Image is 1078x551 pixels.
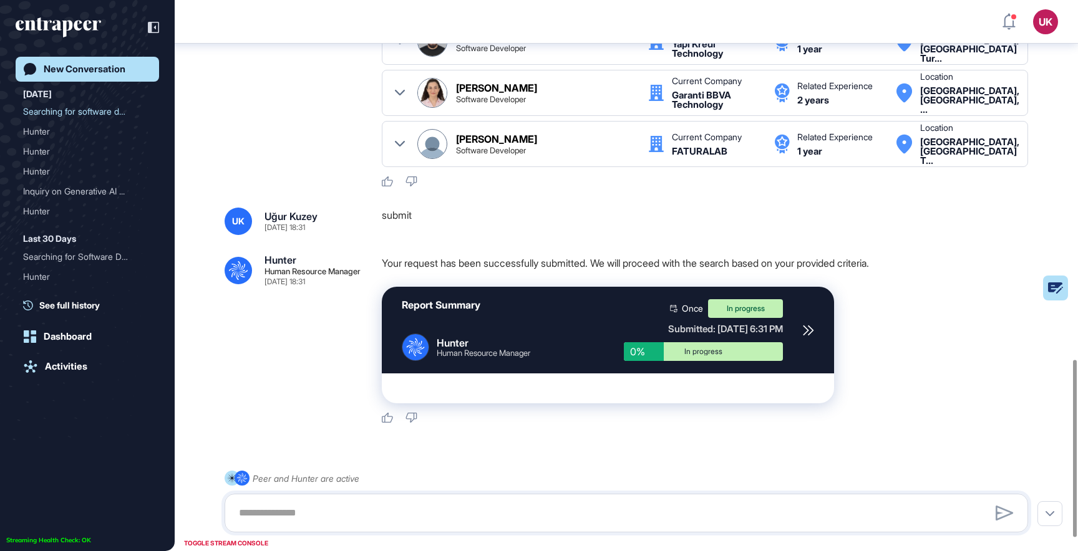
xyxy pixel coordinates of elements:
div: Istanbul, Turkey Turkey [920,35,1019,63]
div: Hunter [23,161,152,181]
div: [PERSON_NAME] [456,134,537,144]
div: [DATE] [23,87,52,102]
div: Human Resource Manager [265,267,361,275]
div: Inquiry on Generative AI (GenAI) [23,181,152,201]
div: Hunter [23,201,142,221]
div: Istanbul, Istanbul, Turkey Turkey [920,86,1019,114]
div: Hunter [23,141,142,161]
div: submit [382,208,1038,235]
div: FATURALAB [672,146,727,156]
div: 0% [624,342,664,361]
div: entrapeer-logo [16,17,101,37]
span: UK [232,216,245,226]
div: Current Company [672,133,742,141]
div: Hunter [23,267,142,287]
div: Hunter [23,267,152,287]
div: Searching for Software Developers with Banking or Finance Experience in Turkiye (Max 5 Years) [23,247,152,267]
span: Once [682,304,703,313]
img: Enes Erdoğan [418,130,447,158]
div: Garanti BBVA Technology [672,90,762,109]
div: Kobi Transformasyon Lider... [23,287,142,307]
div: Searching for Software De... [23,247,142,267]
img: Fatma Işıl Gümüşoğlu [418,79,447,107]
div: Location [920,72,953,81]
div: [DATE] 18:31 [265,278,305,285]
div: Uğur Kuzey [265,211,318,221]
div: Hunter [23,161,142,181]
div: In progress [633,348,774,355]
div: Software Developer [456,146,526,155]
div: Eskişehir, Türkiye Turkey Turkey [920,137,1019,165]
div: Human Resource Manager [437,349,530,357]
div: Hunter [437,337,530,349]
div: Hunter [23,122,152,141]
div: 2 years [797,95,829,105]
div: [PERSON_NAME] [456,83,537,93]
button: UK [1033,9,1058,34]
a: Dashboard [16,324,159,349]
div: Hunter [23,122,142,141]
a: Activities [16,354,159,379]
div: [DATE] 18:31 [265,224,305,231]
div: Peer and Hunter are active [253,471,359,486]
p: Your request has been successfully submitted. We will proceed with the search based on your provi... [382,255,1038,271]
div: Last 30 Days [23,231,76,246]
div: Software Developer [456,95,526,103]
div: Hunter [23,141,152,161]
div: Related Experience [797,133,873,141]
div: Dashboard [44,331,92,342]
div: Related Experience [797,82,873,90]
div: Current Company [672,77,742,85]
div: Searching for software developers with banking or finance experience in Turkiye (max 5 years) [23,102,152,122]
a: See full history [23,299,159,312]
a: New Conversation [16,57,159,82]
div: Software Developer [456,44,526,52]
div: Hunter [265,255,296,265]
div: TOGGLE STREAM CONSOLE [181,535,271,551]
div: Location [920,123,953,132]
div: 1 year [797,146,822,156]
div: New Conversation [44,64,125,75]
div: Inquiry on Generative AI ... [23,181,142,201]
div: Activities [45,361,87,372]
div: 1 year [797,44,822,54]
div: Report Summary [402,299,480,311]
div: Searching for software de... [23,102,142,122]
span: See full history [39,299,100,312]
div: In progress [708,299,783,318]
div: Submitted: [DATE] 6:31 PM [624,323,783,335]
div: Kobi Transformasyon Lideri Arayışı: 20 Yıl Tecrübeli, Dijital ve Stratejik Yönetim Becerilerine S... [23,287,152,307]
div: Hunter [23,201,152,221]
div: Yapi Kredi Technology [672,39,762,58]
